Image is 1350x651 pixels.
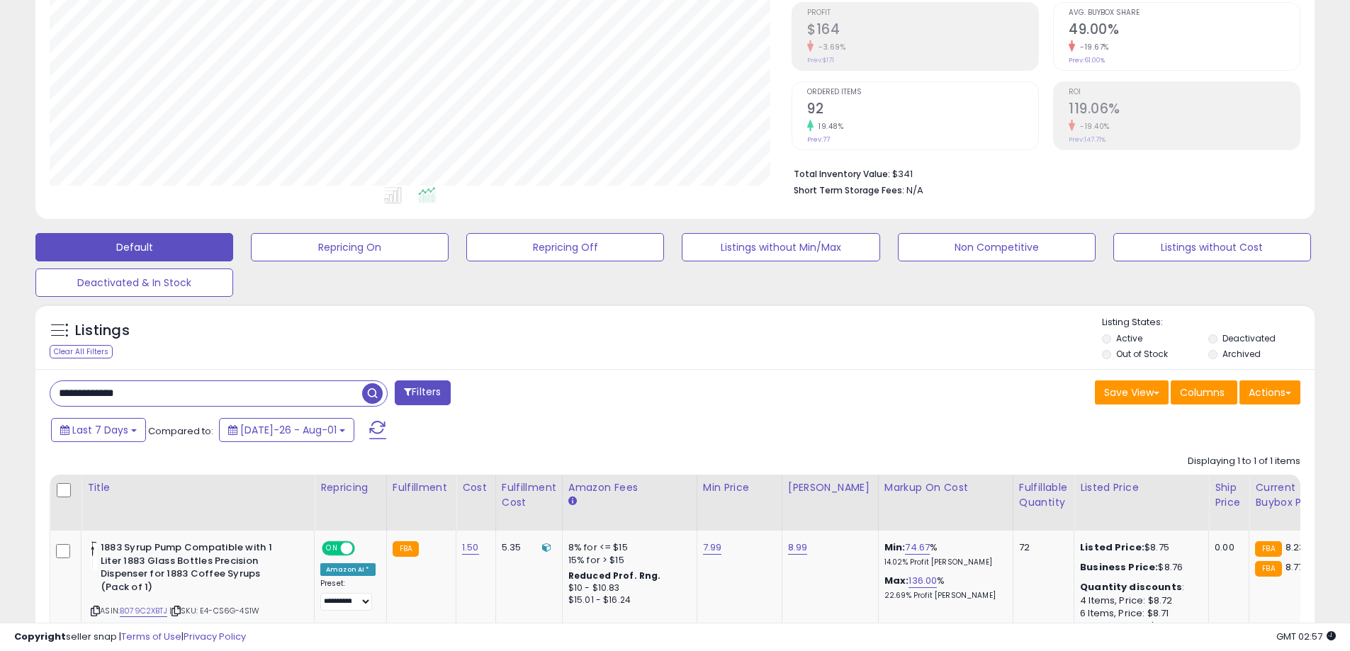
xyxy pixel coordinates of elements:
div: 0.00 [1215,541,1238,554]
div: 4 Items, Price: $8.72 [1080,594,1198,607]
label: Deactivated [1222,332,1276,344]
small: Prev: 61.00% [1069,56,1105,64]
a: B079C2XBTJ [120,605,167,617]
span: ON [323,543,341,555]
div: Clear All Filters [50,345,113,358]
div: Preset: [320,579,376,611]
b: Reduced Prof. Rng. [568,570,661,582]
span: ROI [1069,89,1300,96]
small: Amazon Fees. [568,495,577,508]
div: [PERSON_NAME] [788,480,872,495]
div: $8.75 [1080,541,1198,554]
label: Out of Stock [1116,348,1168,360]
b: Total Inventory Value: [794,168,890,180]
b: 1883 Syrup Pump Compatible with 1 Liter 1883 Glass Bottles Precision Dispenser for 1883 Coffee Sy... [101,541,273,597]
a: 74.67 [905,540,930,555]
div: Current Buybox Price [1255,480,1328,510]
div: Title [87,480,308,495]
small: FBA [1255,561,1281,577]
a: 136.00 [909,574,937,588]
label: Archived [1222,348,1261,360]
span: 2025-08-10 02:57 GMT [1276,630,1336,643]
div: Amazon Fees [568,480,691,495]
div: Cost [462,480,490,495]
b: Business Price: [1080,560,1158,574]
h2: $164 [807,21,1038,40]
button: Deactivated & In Stock [35,268,233,297]
div: % [884,574,1002,601]
span: Avg. Buybox Share [1069,9,1300,17]
div: $8.76 [1080,561,1198,574]
a: Privacy Policy [184,630,246,643]
button: Columns [1171,380,1237,404]
span: Ordered Items [807,89,1038,96]
div: Fulfillable Quantity [1019,480,1068,510]
li: $341 [794,164,1290,181]
div: Repricing [320,480,381,495]
small: -19.40% [1075,121,1110,132]
a: Terms of Use [121,630,181,643]
b: Short Term Storage Fees: [794,184,904,196]
div: 72 [1019,541,1063,554]
b: Max: [884,574,909,587]
button: Non Competitive [898,233,1096,261]
strong: Copyright [14,630,66,643]
div: 12 Items, Price: $8.67 [1080,620,1198,633]
small: FBA [393,541,419,557]
b: Min: [884,540,906,554]
button: Repricing On [251,233,449,261]
button: Last 7 Days [51,418,146,442]
span: [DATE]-26 - Aug-01 [240,423,337,437]
button: Actions [1239,380,1300,404]
p: 14.02% Profit [PERSON_NAME] [884,557,1002,567]
small: Prev: 77 [807,135,830,144]
span: OFF [353,543,376,555]
a: 1.50 [462,540,479,555]
th: The percentage added to the cost of goods (COGS) that forms the calculator for Min & Max prices. [878,475,1013,531]
a: 7.99 [703,540,722,555]
span: Profit [807,9,1038,17]
label: Active [1116,332,1142,344]
button: Repricing Off [466,233,664,261]
h5: Listings [75,321,130,341]
div: $10 - $10.83 [568,582,686,594]
span: 8.23 [1286,540,1305,554]
div: Listed Price [1080,480,1203,495]
span: Compared to: [148,424,213,438]
span: | SKU: E4-CS6G-4S1W [169,605,259,616]
h2: 92 [807,101,1038,120]
p: Listing States: [1102,316,1315,329]
div: % [884,541,1002,567]
small: FBA [1255,541,1281,557]
button: Listings without Min/Max [682,233,879,261]
small: -3.69% [814,42,845,52]
small: Prev: 147.71% [1069,135,1106,144]
div: $15.01 - $16.24 [568,594,686,606]
h2: 119.06% [1069,101,1300,120]
button: Save View [1095,380,1169,404]
b: Quantity discounts [1080,580,1182,594]
div: 15% for > $15 [568,554,686,567]
div: 6 Items, Price: $8.71 [1080,607,1198,620]
span: Last 7 Days [72,423,128,437]
div: Fulfillment [393,480,450,495]
span: 8.77 [1286,560,1304,574]
span: Columns [1180,385,1225,400]
button: [DATE]-26 - Aug-01 [219,418,354,442]
small: -19.67% [1075,42,1109,52]
button: Listings without Cost [1113,233,1311,261]
p: 22.69% Profit [PERSON_NAME] [884,591,1002,601]
small: 19.48% [814,121,843,132]
button: Filters [395,380,450,405]
div: seller snap | | [14,630,246,644]
div: Fulfillment Cost [502,480,556,510]
h2: 49.00% [1069,21,1300,40]
div: Markup on Cost [884,480,1007,495]
div: Amazon AI * [320,563,376,576]
a: 8.99 [788,540,808,555]
button: Default [35,233,233,261]
div: : [1080,581,1198,594]
span: N/A [906,183,923,197]
img: 21mbbt1dMYL._SL40_.jpg [91,541,97,570]
div: Min Price [703,480,776,495]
